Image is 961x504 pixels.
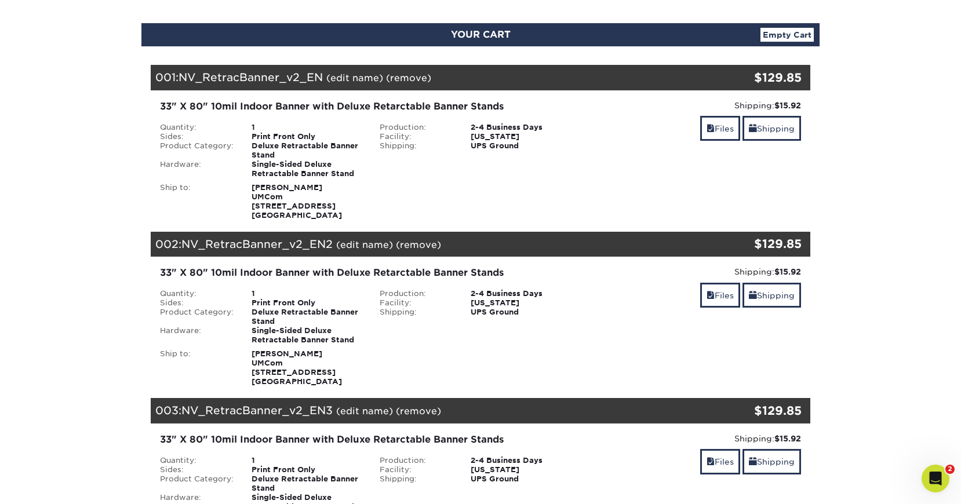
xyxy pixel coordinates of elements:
div: UPS Ground [462,474,590,484]
div: Product Category: [151,308,243,326]
div: Production: [371,456,463,465]
div: Shipping: [599,266,801,277]
a: (remove) [386,72,431,83]
div: Deluxe Retractable Banner Stand [243,308,371,326]
div: Deluxe Retractable Banner Stand [243,141,371,160]
span: files [707,457,715,466]
div: Quantity: [151,456,243,465]
span: YOUR CART [451,29,511,40]
div: Sides: [151,465,243,474]
div: Sides: [151,298,243,308]
div: 2-4 Business Days [462,123,590,132]
div: Ship to: [151,183,243,220]
span: shipping [749,457,757,466]
div: 003: [151,398,700,423]
a: Shipping [742,283,801,308]
div: $129.85 [700,69,802,86]
div: 1 [243,289,371,298]
div: Shipping: [371,308,463,317]
div: Ship to: [151,349,243,386]
span: shipping [749,291,757,300]
strong: [PERSON_NAME] UMCom [STREET_ADDRESS] [GEOGRAPHIC_DATA] [252,183,342,220]
span: NV_RetracBanner_v2_EN2 [181,238,333,250]
div: Quantity: [151,123,243,132]
div: Production: [371,123,463,132]
div: Print Front Only [243,298,371,308]
a: (remove) [396,406,441,417]
div: 001: [151,65,700,90]
div: 33" X 80" 10mil Indoor Banner with Deluxe Retarctable Banner Stands [160,266,581,280]
a: Files [700,449,740,474]
span: 2 [945,465,955,474]
div: Product Category: [151,141,243,160]
div: Single-Sided Deluxe Retractable Banner Stand [243,160,371,178]
div: [US_STATE] [462,132,590,141]
div: Deluxe Retractable Banner Stand [243,474,371,493]
a: Files [700,283,740,308]
span: shipping [749,124,757,133]
a: (remove) [396,239,441,250]
strong: [PERSON_NAME] UMCom [STREET_ADDRESS] [GEOGRAPHIC_DATA] [252,349,342,386]
div: Product Category: [151,474,243,493]
a: Files [700,116,740,141]
div: UPS Ground [462,308,590,317]
span: files [707,124,715,133]
a: (edit name) [326,72,383,83]
strong: $15.92 [774,434,801,443]
iframe: Google Customer Reviews [3,469,99,500]
div: 33" X 80" 10mil Indoor Banner with Deluxe Retarctable Banner Stands [160,100,581,114]
a: (edit name) [336,239,393,250]
span: NV_RetracBanner_v2_EN [179,71,323,83]
div: Shipping: [599,433,801,444]
span: NV_RetracBanner_v2_EN3 [181,404,333,417]
div: Shipping: [371,474,463,484]
div: Print Front Only [243,132,371,141]
div: Single-Sided Deluxe Retractable Banner Stand [243,326,371,345]
div: 1 [243,123,371,132]
div: Production: [371,289,463,298]
div: [US_STATE] [462,298,590,308]
div: $129.85 [700,402,802,419]
a: Empty Cart [760,28,814,42]
div: [US_STATE] [462,465,590,474]
a: Shipping [742,449,801,474]
iframe: Intercom live chat [922,465,949,492]
div: Shipping: [599,100,801,111]
div: 2-4 Business Days [462,289,590,298]
div: Sides: [151,132,243,141]
div: $129.85 [700,235,802,253]
div: 002: [151,232,700,257]
span: files [707,291,715,300]
div: UPS Ground [462,141,590,151]
div: 33" X 80" 10mil Indoor Banner with Deluxe Retarctable Banner Stands [160,433,581,447]
div: Facility: [371,465,463,474]
a: (edit name) [336,406,393,417]
div: Hardware: [151,160,243,178]
div: Facility: [371,132,463,141]
div: Hardware: [151,326,243,345]
div: 1 [243,456,371,465]
strong: $15.92 [774,267,801,276]
strong: $15.92 [774,101,801,110]
div: Quantity: [151,289,243,298]
div: Facility: [371,298,463,308]
a: Shipping [742,116,801,141]
div: Shipping: [371,141,463,151]
div: 2-4 Business Days [462,456,590,465]
div: Print Front Only [243,465,371,474]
